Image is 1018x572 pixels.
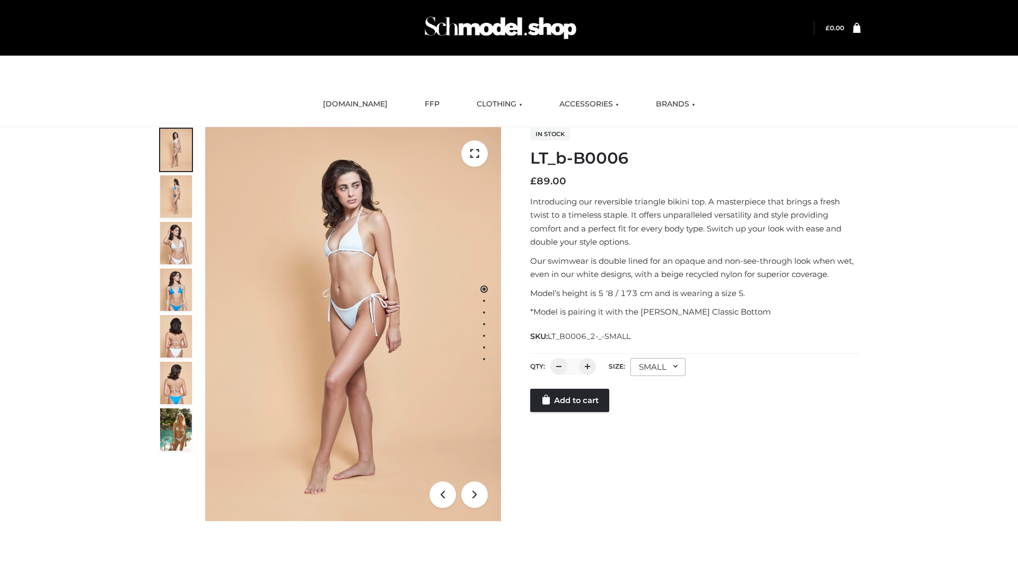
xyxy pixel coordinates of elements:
img: ArielClassicBikiniTop_CloudNine_AzureSky_OW114ECO_8-scaled.jpg [160,362,192,404]
p: Our swimwear is double lined for an opaque and non-see-through look when wet, even in our white d... [530,254,861,281]
img: ArielClassicBikiniTop_CloudNine_AzureSky_OW114ECO_4-scaled.jpg [160,269,192,311]
span: £ [826,24,830,32]
bdi: 89.00 [530,175,566,187]
span: In stock [530,128,570,140]
p: *Model is pairing it with the [PERSON_NAME] Classic Bottom [530,305,861,319]
p: Model’s height is 5 ‘8 / 173 cm and is wearing a size S. [530,287,861,300]
img: ArielClassicBikiniTop_CloudNine_AzureSky_OW114ECO_2-scaled.jpg [160,175,192,218]
bdi: 0.00 [826,24,844,32]
a: Add to cart [530,389,609,412]
div: SMALL [630,358,686,376]
img: ArielClassicBikiniTop_CloudNine_AzureSky_OW114ECO_1-scaled.jpg [160,129,192,171]
img: ArielClassicBikiniTop_CloudNine_AzureSky_OW114ECO_7-scaled.jpg [160,315,192,358]
img: Arieltop_CloudNine_AzureSky2.jpg [160,408,192,451]
p: Introducing our reversible triangle bikini top. A masterpiece that brings a fresh twist to a time... [530,195,861,249]
a: £0.00 [826,24,844,32]
img: Schmodel Admin 964 [421,7,580,49]
a: ACCESSORIES [551,93,627,116]
span: LT_B0006_2-_-SMALL [548,332,630,341]
label: QTY: [530,362,545,370]
a: BRANDS [648,93,703,116]
label: Size: [609,362,625,370]
img: ArielClassicBikiniTop_CloudNine_AzureSky_OW114ECO_1 [205,127,501,521]
img: ArielClassicBikiniTop_CloudNine_AzureSky_OW114ECO_3-scaled.jpg [160,222,192,264]
a: FFP [417,93,447,116]
span: SKU: [530,330,631,343]
h1: LT_b-B0006 [530,149,861,168]
span: £ [530,175,537,187]
a: CLOTHING [469,93,530,116]
a: [DOMAIN_NAME] [315,93,396,116]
